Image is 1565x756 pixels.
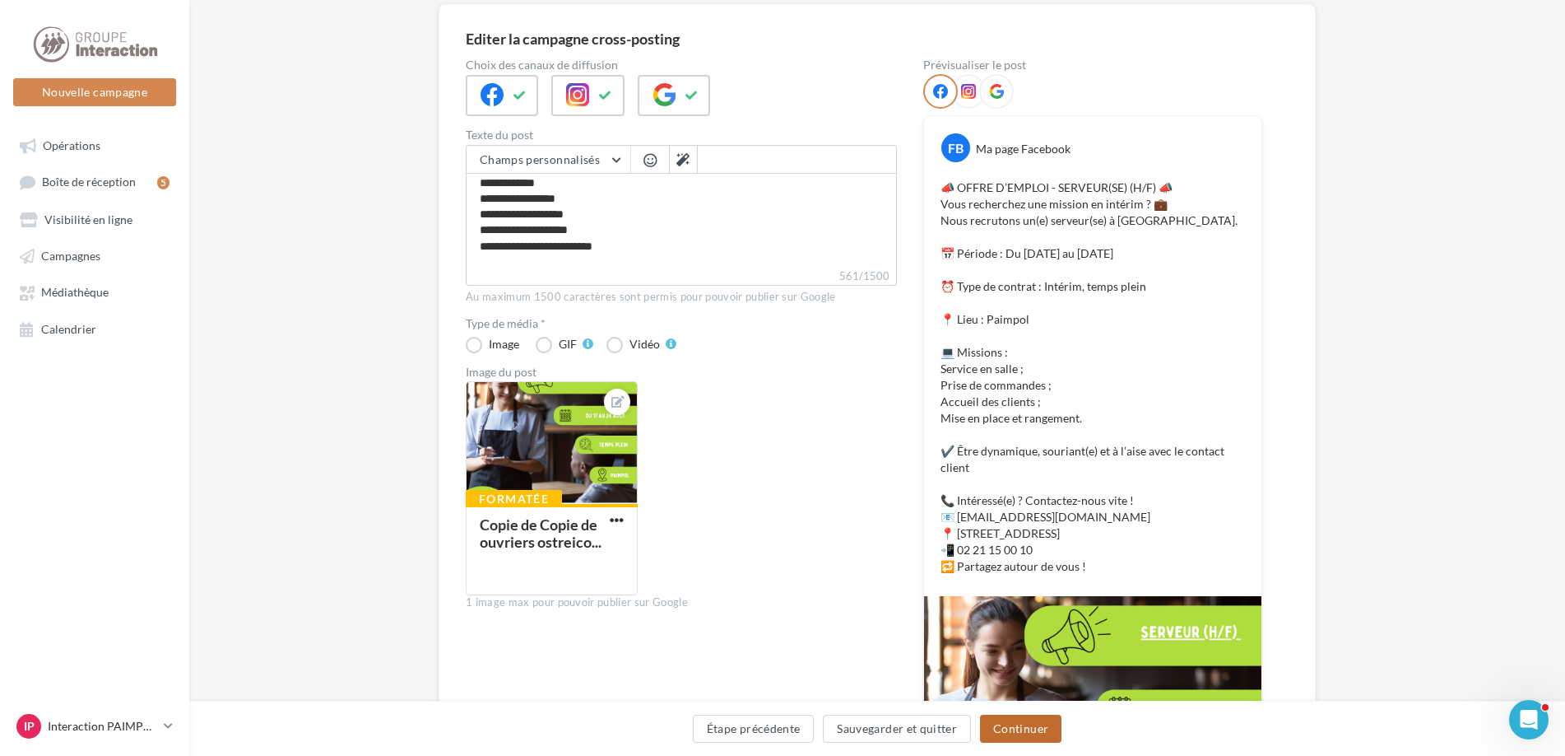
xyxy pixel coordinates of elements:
[13,711,176,742] a: IP Interaction PAIMPOL
[41,322,96,336] span: Calendrier
[41,249,100,263] span: Campagnes
[466,490,562,508] div: Formatée
[466,318,897,329] label: Type de média *
[48,718,157,735] p: Interaction PAIMPOL
[10,277,179,306] a: Médiathèque
[466,595,897,610] div: 1 image max pour pouvoir publier sur Google
[43,138,100,152] span: Opérations
[44,212,132,226] span: Visibilité en ligne
[24,718,35,735] span: IP
[42,175,136,189] span: Boîte de réception
[157,176,170,189] div: 5
[480,516,601,551] div: Copie de Copie de ouvriers ostreico...
[13,78,176,106] button: Nouvelle campagne
[466,268,897,286] label: 561/1500
[10,240,179,270] a: Campagnes
[940,180,1245,575] p: 📣 OFFRE D’EMPLOI - SERVEUR(SE) (H/F) 📣 Vous recherchez une mission en intérim ? 💼 Nous recrutons ...
[480,152,600,166] span: Champs personnalisés
[976,141,1070,157] div: Ma page Facebook
[489,338,519,350] div: Image
[823,715,971,743] button: Sauvegarder et quitter
[10,204,179,234] a: Visibilité en ligne
[693,715,815,743] button: Étape précédente
[466,59,897,71] label: Choix des canaux de diffusion
[559,338,577,350] div: GIF
[466,129,897,141] label: Texte du post
[10,314,179,343] a: Calendrier
[941,133,970,162] div: FB
[10,166,179,197] a: Boîte de réception5
[923,59,1262,71] div: Prévisualiser le post
[467,146,630,174] button: Champs personnalisés
[980,715,1061,743] button: Continuer
[466,31,680,46] div: Editer la campagne cross-posting
[466,366,897,378] div: Image du post
[466,290,897,305] div: Au maximum 1500 caractères sont permis pour pouvoir publier sur Google
[1509,700,1549,740] iframe: Intercom live chat
[10,130,179,160] a: Opérations
[629,338,660,350] div: Vidéo
[41,286,109,300] span: Médiathèque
